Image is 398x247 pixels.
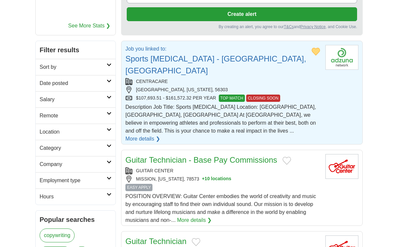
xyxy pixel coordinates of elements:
[40,96,107,103] h2: Salary
[36,41,116,59] h2: Filter results
[36,124,116,140] a: Location
[325,154,358,179] img: Guitar Center logo
[136,168,173,173] a: GUITAR CENTER
[192,238,200,246] button: Add to favorite jobs
[177,216,212,224] a: More details ❯
[125,237,186,246] a: Guitar Technician
[36,59,116,75] a: Sort by
[125,45,306,53] p: Job you linked to:
[284,24,294,29] a: T&Cs
[36,188,116,205] a: Hours
[127,7,357,21] button: Create alert
[125,104,316,134] span: Description Job Title: Sports [MEDICAL_DATA] Location: [GEOGRAPHIC_DATA], [GEOGRAPHIC_DATA], [GEO...
[125,78,320,85] div: CENTRACARE
[125,54,306,75] a: Sports [MEDICAL_DATA] - [GEOGRAPHIC_DATA], [GEOGRAPHIC_DATA]
[36,156,116,172] a: Company
[125,95,320,102] div: $107,693.51 - $161,572.32 PER YEAR
[325,45,358,70] img: Company logo
[125,184,152,191] span: EASY APPLY
[36,172,116,188] a: Employment type
[246,95,280,102] span: CLOSING SOON
[127,24,357,30] div: By creating an alert, you agree to our and , and Cookie Use.
[125,176,320,183] div: MISSION, [US_STATE], 78573
[36,107,116,124] a: Remote
[282,157,291,165] button: Add to favorite jobs
[40,79,107,87] h2: Date posted
[312,48,320,56] button: Add to favorite jobs
[125,155,277,164] a: Guitar Technician - Base Pay Commissions
[125,193,316,223] span: POSITION OVERVIEW: Guitar Center embodies the world of creativity and music by encouraging staff ...
[40,144,107,152] h2: Category
[202,176,231,183] button: +10 locations
[40,215,112,225] h2: Popular searches
[36,91,116,107] a: Salary
[40,160,107,168] h2: Company
[202,176,205,183] span: +
[40,128,107,136] h2: Location
[40,228,75,242] a: copywriting
[219,95,245,102] span: TOP MATCH
[68,22,111,30] a: See More Stats ❯
[40,112,107,120] h2: Remote
[36,140,116,156] a: Category
[40,63,107,71] h2: Sort by
[40,177,107,185] h2: Employment type
[125,135,160,143] a: More details ❯
[300,24,326,29] a: Privacy Notice
[40,193,107,201] h2: Hours
[36,75,116,91] a: Date posted
[125,86,320,93] div: [GEOGRAPHIC_DATA], [US_STATE], 56303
